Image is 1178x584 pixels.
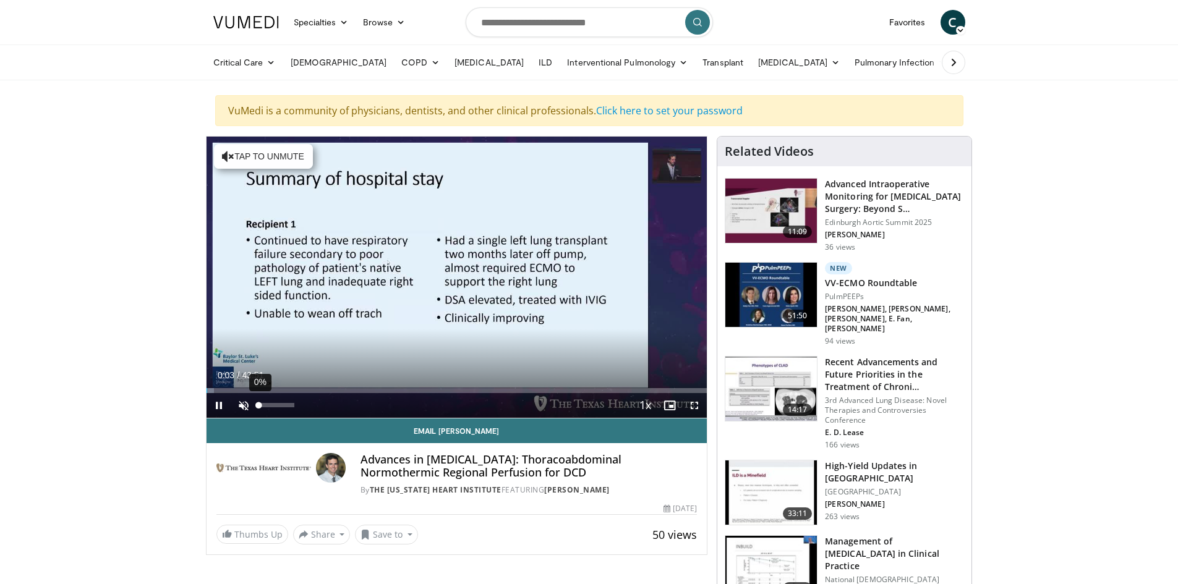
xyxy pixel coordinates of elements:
a: Transplant [695,50,751,75]
h4: Advances in [MEDICAL_DATA]: Thoracoabdominal Normothermic Regional Perfusion for DCD [361,453,697,480]
h3: Management of [MEDICAL_DATA] in Clinical Practice [825,535,964,572]
a: 33:11 High-Yield Updates in [GEOGRAPHIC_DATA] [GEOGRAPHIC_DATA] [PERSON_NAME] 263 views [725,460,964,525]
button: Share [293,525,351,544]
input: Search topics, interventions [466,7,713,37]
a: Favorites [882,10,933,35]
a: [MEDICAL_DATA] [447,50,531,75]
h3: Advanced Intraoperative Monitoring for [MEDICAL_DATA] Surgery: Beyond S… [825,178,964,215]
span: 43:51 [242,370,263,380]
a: Click here to set your password [596,104,743,117]
span: / [237,370,240,380]
button: Pause [207,393,231,418]
a: Thumbs Up [216,525,288,544]
button: Tap to unmute [214,144,313,169]
span: 33:11 [783,507,813,520]
p: [GEOGRAPHIC_DATA] [825,487,964,497]
a: 14:17 Recent Advancements and Future Priorities in the Treatment of Chroni… 3rd Advanced Lung Dis... [725,356,964,450]
p: [PERSON_NAME] [825,499,964,509]
span: 14:17 [783,404,813,416]
img: The Texas Heart Institute [216,453,311,483]
a: Pulmonary Infection [847,50,954,75]
a: ILD [531,50,560,75]
p: Edinburgh Aortic Summit 2025 [825,218,964,227]
p: E. D. Lease [825,428,964,438]
p: 3rd Advanced Lung Disease: Novel Therapies and Controversies Conference [825,396,964,425]
a: [PERSON_NAME] [544,485,610,495]
a: 51:50 New VV-ECMO Roundtable PulmPEEPs [PERSON_NAME], [PERSON_NAME], [PERSON_NAME], E. Fan, [PERS... [725,262,964,346]
img: VuMedi Logo [213,16,279,28]
a: Browse [356,10,412,35]
span: 0:03 [218,370,234,380]
h4: Related Videos [725,144,814,159]
span: 50 views [652,527,697,542]
button: Save to [355,525,418,544]
button: Unmute [231,393,256,418]
button: Fullscreen [682,393,707,418]
a: Interventional Pulmonology [560,50,695,75]
button: Playback Rate [633,393,657,418]
h3: VV-ECMO Roundtable [825,277,964,289]
img: dc9e22a5-f54e-495f-8227-5f5ec5b50306.150x105_q85_crop-smart_upscale.jpg [725,460,817,525]
video-js: Video Player [207,137,707,418]
p: 166 views [825,440,860,450]
p: 36 views [825,242,855,252]
div: Progress Bar [207,388,707,393]
p: New [825,262,852,274]
a: Critical Care [206,50,283,75]
div: VuMedi is a community of physicians, dentists, and other clinical professionals. [215,95,963,126]
img: Avatar [316,453,346,483]
p: PulmPEEPs [825,292,964,302]
p: [PERSON_NAME] [825,230,964,240]
a: C [941,10,965,35]
span: 11:09 [783,226,813,238]
p: [PERSON_NAME], [PERSON_NAME], [PERSON_NAME], E. Fan, [PERSON_NAME] [825,304,964,334]
a: [MEDICAL_DATA] [751,50,847,75]
a: The [US_STATE] Heart Institute [370,485,502,495]
span: 51:50 [783,310,813,322]
div: [DATE] [664,503,697,514]
a: [DEMOGRAPHIC_DATA] [283,50,394,75]
button: Enable picture-in-picture mode [657,393,682,418]
h3: Recent Advancements and Future Priorities in the Treatment of Chroni… [825,356,964,393]
img: 515e8a28-5fde-450e-adc8-91d704156136.150x105_q85_crop-smart_upscale.jpg [725,357,817,421]
a: Specialties [286,10,356,35]
p: 263 views [825,512,860,522]
img: b20f5d62-90fe-42fd-b46c-36c379b7b45b.150x105_q85_crop-smart_upscale.jpg [725,179,817,243]
div: Volume Level [259,403,294,407]
a: COPD [394,50,447,75]
div: By FEATURING [361,485,697,496]
img: 7663b177-b206-4e81-98d2-83f6b332dcf7.150x105_q85_crop-smart_upscale.jpg [725,263,817,327]
p: 94 views [825,336,855,346]
h3: High-Yield Updates in [GEOGRAPHIC_DATA] [825,460,964,485]
a: 11:09 Advanced Intraoperative Monitoring for [MEDICAL_DATA] Surgery: Beyond S… Edinburgh Aortic S... [725,178,964,252]
a: Email [PERSON_NAME] [207,418,707,443]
